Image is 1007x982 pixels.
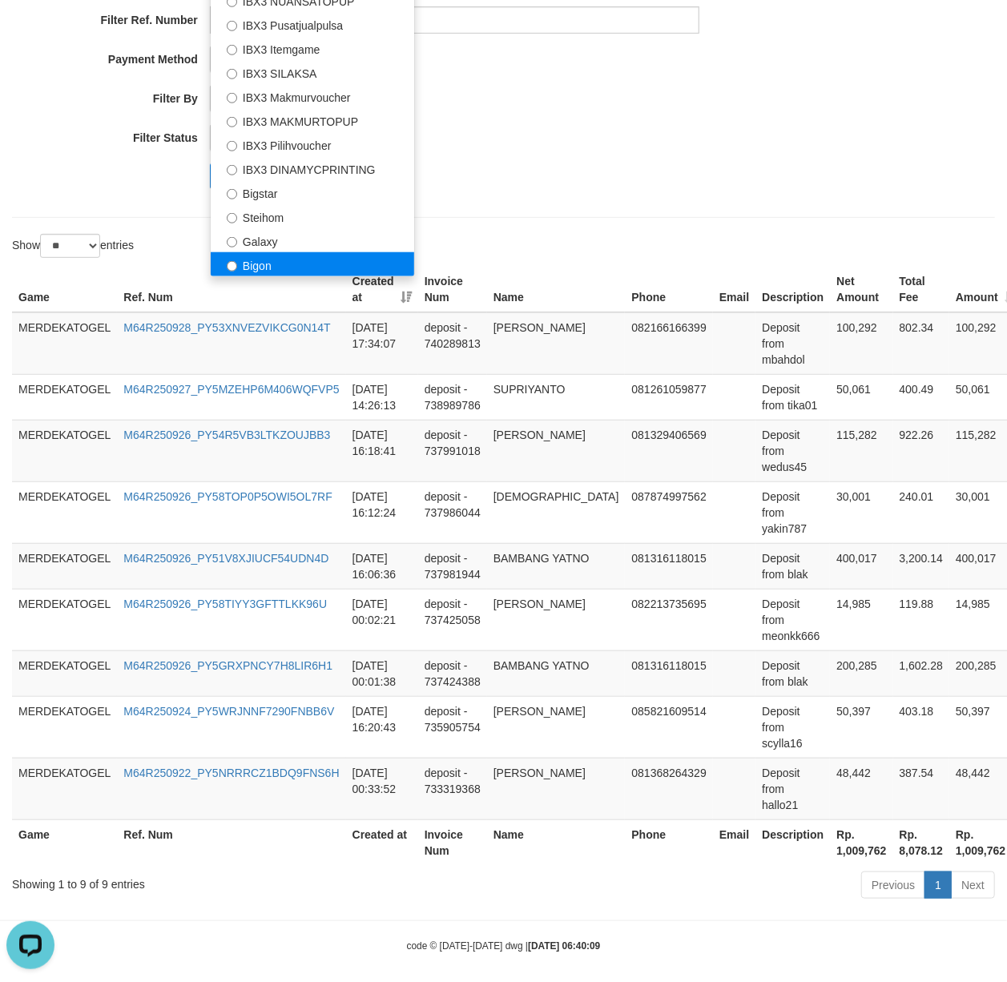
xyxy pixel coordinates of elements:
[12,481,117,543] td: MERDEKATOGEL
[211,36,414,60] label: IBX3 Itemgame
[893,420,950,481] td: 922.26
[12,543,117,589] td: MERDEKATOGEL
[117,819,345,865] th: Ref. Num
[227,213,237,223] input: Steihom
[893,543,950,589] td: 3,200.14
[830,312,892,375] td: 100,292
[625,374,712,420] td: 081261059877
[830,420,892,481] td: 115,282
[625,543,712,589] td: 081316118015
[211,132,414,156] label: IBX3 Pilihvoucher
[755,589,830,650] td: Deposit from meonkk666
[487,267,626,312] th: Name
[830,650,892,696] td: 200,285
[893,481,950,543] td: 240.01
[12,420,117,481] td: MERDEKATOGEL
[227,117,237,127] input: IBX3 MAKMURTOPUP
[893,696,950,758] td: 403.18
[123,767,339,779] a: M64R250922_PY5NRRRCZ1BDQ9FNS6H
[227,261,237,272] input: Bigon
[227,93,237,103] input: IBX3 Makmurvoucher
[625,819,712,865] th: Phone
[227,45,237,55] input: IBX3 Itemgame
[117,267,345,312] th: Ref. Num
[487,696,626,758] td: [PERSON_NAME]
[487,589,626,650] td: [PERSON_NAME]
[418,650,487,696] td: deposit - 737424388
[893,374,950,420] td: 400.49
[211,12,414,36] label: IBX3 Pusatjualpulsa
[830,481,892,543] td: 30,001
[346,650,418,696] td: [DATE] 00:01:38
[487,420,626,481] td: [PERSON_NAME]
[12,819,117,865] th: Game
[227,237,237,248] input: Galaxy
[12,589,117,650] td: MERDEKATOGEL
[418,374,487,420] td: deposit - 738989786
[123,659,332,672] a: M64R250926_PY5GRXPNCY7H8LIR6H1
[418,758,487,819] td: deposit - 733319368
[924,871,952,899] a: 1
[346,819,418,865] th: Created at
[227,189,237,199] input: Bigstar
[893,650,950,696] td: 1,602.28
[12,758,117,819] td: MERDEKATOGEL
[755,267,830,312] th: Description
[830,589,892,650] td: 14,985
[12,267,117,312] th: Game
[123,598,327,610] a: M64R250926_PY58TIYY3GFTTLKK96U
[830,374,892,420] td: 50,061
[487,374,626,420] td: SUPRIYANTO
[346,267,418,312] th: Created at: activate to sort column ascending
[211,204,414,228] label: Steihom
[211,180,414,204] label: Bigstar
[418,267,487,312] th: Invoice Num
[487,819,626,865] th: Name
[211,228,414,252] label: Galaxy
[893,312,950,375] td: 802.34
[893,267,950,312] th: Total Fee
[123,383,339,396] a: M64R250927_PY5MZEHP6M406WQFVP5
[418,819,487,865] th: Invoice Num
[713,819,755,865] th: Email
[227,165,237,175] input: IBX3 DINAMYCPRINTING
[346,589,418,650] td: [DATE] 00:02:21
[755,696,830,758] td: Deposit from scylla16
[346,374,418,420] td: [DATE] 14:26:13
[755,650,830,696] td: Deposit from blak
[625,589,712,650] td: 082213735695
[625,758,712,819] td: 081368264329
[418,589,487,650] td: deposit - 737425058
[211,252,414,276] label: Bigon
[407,940,601,952] small: code © [DATE]-[DATE] dwg |
[951,871,995,899] a: Next
[625,420,712,481] td: 081329406569
[346,758,418,819] td: [DATE] 00:33:52
[40,234,100,258] select: Showentries
[346,420,418,481] td: [DATE] 16:18:41
[755,481,830,543] td: Deposit from yakin787
[346,481,418,543] td: [DATE] 16:12:24
[12,312,117,375] td: MERDEKATOGEL
[755,420,830,481] td: Deposit from wedus45
[12,696,117,758] td: MERDEKATOGEL
[755,374,830,420] td: Deposit from tika01
[123,429,330,441] a: M64R250926_PY54R5VB3LTKZOUJBB3
[211,84,414,108] label: IBX3 Makmurvoucher
[12,650,117,696] td: MERDEKATOGEL
[830,543,892,589] td: 400,017
[418,696,487,758] td: deposit - 735905754
[123,552,328,565] a: M64R250926_PY51V8XJIUCF54UDN4D
[625,267,712,312] th: Phone
[418,481,487,543] td: deposit - 737986044
[123,490,332,503] a: M64R250926_PY58TOP0P5OWI5OL7RF
[487,758,626,819] td: [PERSON_NAME]
[830,758,892,819] td: 48,442
[861,871,925,899] a: Previous
[211,60,414,84] label: IBX3 SILAKSA
[211,108,414,132] label: IBX3 MAKMURTOPUP
[487,543,626,589] td: BAMBANG YATNO
[893,758,950,819] td: 387.54
[625,650,712,696] td: 081316118015
[12,374,117,420] td: MERDEKATOGEL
